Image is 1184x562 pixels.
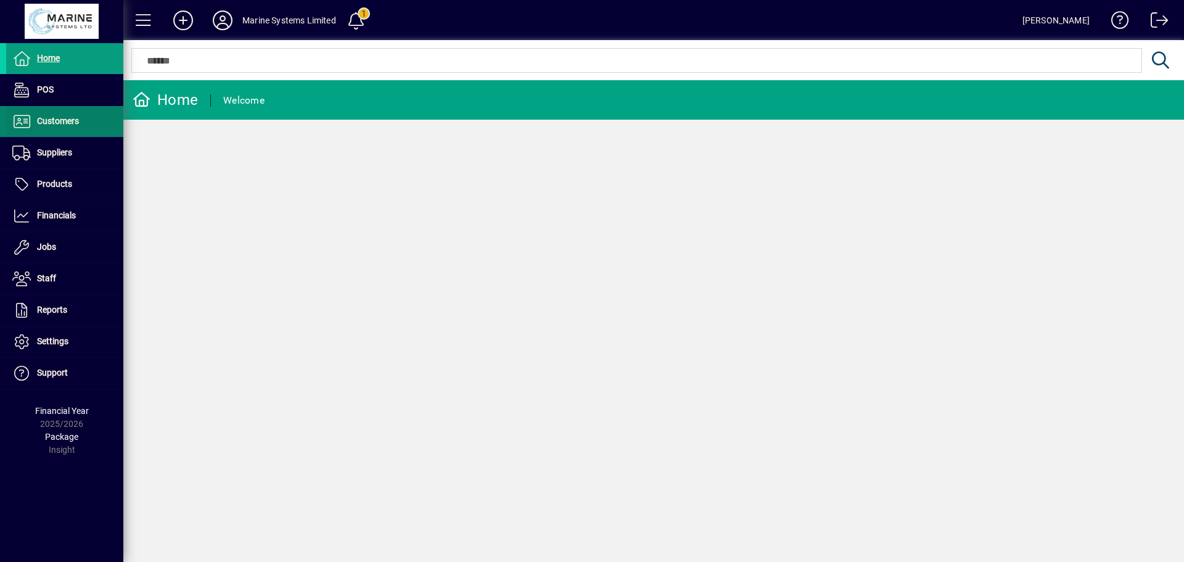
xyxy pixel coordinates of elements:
[6,169,123,200] a: Products
[37,85,54,94] span: POS
[6,106,123,137] a: Customers
[37,53,60,63] span: Home
[242,10,336,30] div: Marine Systems Limited
[37,147,72,157] span: Suppliers
[6,138,123,168] a: Suppliers
[1141,2,1169,43] a: Logout
[1102,2,1129,43] a: Knowledge Base
[37,179,72,189] span: Products
[6,232,123,263] a: Jobs
[6,75,123,105] a: POS
[37,336,68,346] span: Settings
[37,116,79,126] span: Customers
[6,200,123,231] a: Financials
[1022,10,1090,30] div: [PERSON_NAME]
[37,368,68,378] span: Support
[37,242,56,252] span: Jobs
[6,358,123,389] a: Support
[6,326,123,357] a: Settings
[45,432,78,442] span: Package
[203,9,242,31] button: Profile
[37,305,67,315] span: Reports
[223,91,265,110] div: Welcome
[35,406,89,416] span: Financial Year
[37,273,56,283] span: Staff
[6,263,123,294] a: Staff
[163,9,203,31] button: Add
[6,295,123,326] a: Reports
[133,90,198,110] div: Home
[37,210,76,220] span: Financials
